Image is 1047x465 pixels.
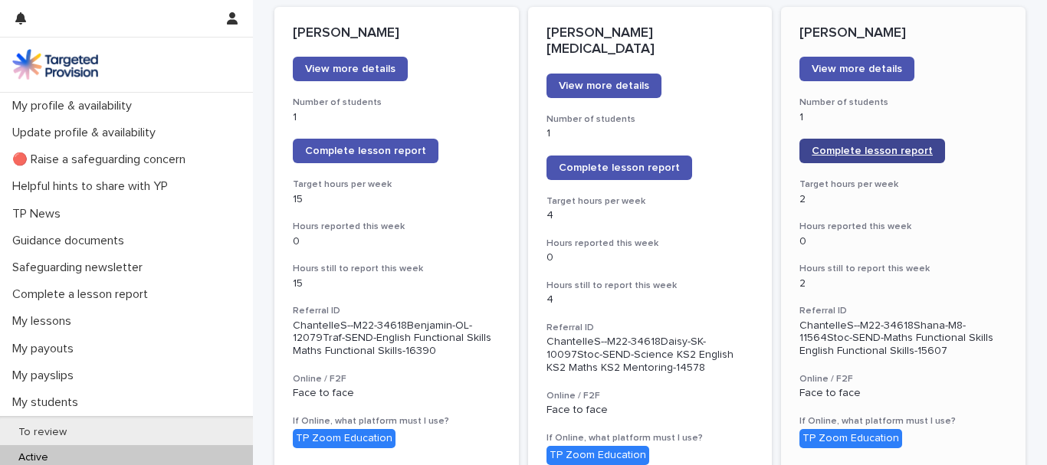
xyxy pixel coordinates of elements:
[546,156,692,180] a: Complete lesson report
[799,429,902,448] div: TP Zoom Education
[293,97,501,109] h3: Number of students
[546,25,754,58] p: [PERSON_NAME][MEDICAL_DATA]
[546,336,754,374] p: ChantelleS--M22-34618Daisy-SK-10097Stoc-SEND-Science KS2 English KS2 Maths KS2 Mentoring-14578
[546,127,754,140] p: 1
[546,446,649,465] div: TP Zoom Education
[6,152,198,167] p: 🔴 Raise a safeguarding concern
[293,178,501,191] h3: Target hours per week
[6,395,90,410] p: My students
[799,415,1007,427] h3: If Online, what platform must I use?
[293,221,501,233] h3: Hours reported this week
[799,111,1007,124] p: 1
[546,195,754,208] h3: Target hours per week
[6,234,136,248] p: Guidance documents
[799,263,1007,275] h3: Hours still to report this week
[293,373,501,385] h3: Online / F2F
[559,162,680,173] span: Complete lesson report
[799,319,1007,358] p: ChantelleS--M22-34618Shana-M8-11564Stoc-SEND-Maths Functional Skills English Functional Skills-15607
[799,221,1007,233] h3: Hours reported this week
[546,74,661,98] a: View more details
[799,305,1007,317] h3: Referral ID
[546,251,754,264] p: 0
[293,277,501,290] p: 15
[6,314,84,329] p: My lessons
[546,432,754,444] h3: If Online, what platform must I use?
[6,99,144,113] p: My profile & availability
[812,146,933,156] span: Complete lesson report
[293,139,438,163] a: Complete lesson report
[293,319,501,358] p: ChantelleS--M22-34618Benjamin-OL-12079Traf-SEND-English Functional Skills Maths Functional Skills...
[293,415,501,427] h3: If Online, what platform must I use?
[546,322,754,334] h3: Referral ID
[293,429,395,448] div: TP Zoom Education
[293,57,408,81] a: View more details
[546,280,754,292] h3: Hours still to report this week
[799,373,1007,385] h3: Online / F2F
[293,263,501,275] h3: Hours still to report this week
[799,235,1007,248] p: 0
[799,57,914,81] a: View more details
[6,287,160,302] p: Complete a lesson report
[6,342,86,356] p: My payouts
[812,64,902,74] span: View more details
[305,64,395,74] span: View more details
[6,179,180,194] p: Helpful hints to share with YP
[546,113,754,126] h3: Number of students
[293,235,501,248] p: 0
[546,293,754,306] p: 4
[293,111,501,124] p: 1
[799,139,945,163] a: Complete lesson report
[799,277,1007,290] p: 2
[546,404,754,417] p: Face to face
[546,390,754,402] h3: Online / F2F
[799,97,1007,109] h3: Number of students
[799,178,1007,191] h3: Target hours per week
[305,146,426,156] span: Complete lesson report
[559,80,649,91] span: View more details
[293,193,501,206] p: 15
[799,193,1007,206] p: 2
[799,25,1007,42] p: [PERSON_NAME]
[6,426,79,439] p: To review
[6,207,73,221] p: TP News
[799,387,1007,400] p: Face to face
[6,368,86,383] p: My payslips
[6,260,155,275] p: Safeguarding newsletter
[6,126,168,140] p: Update profile & availability
[293,387,501,400] p: Face to face
[293,25,501,42] p: [PERSON_NAME]
[293,305,501,317] h3: Referral ID
[546,237,754,250] h3: Hours reported this week
[6,451,61,464] p: Active
[12,49,98,80] img: M5nRWzHhSzIhMunXDL62
[546,209,754,222] p: 4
